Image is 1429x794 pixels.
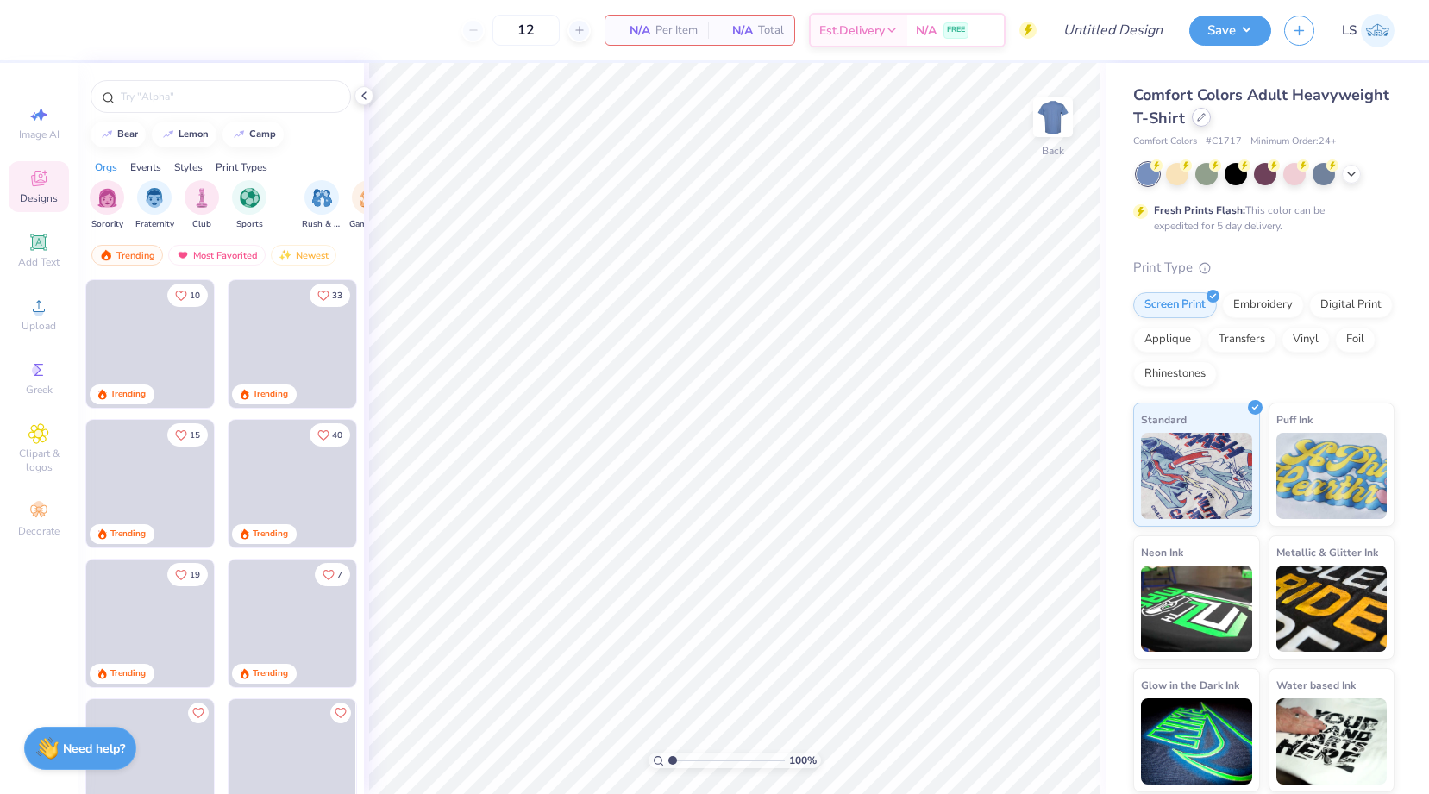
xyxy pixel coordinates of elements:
div: Screen Print [1133,292,1217,318]
button: lemon [152,122,216,147]
span: Sports [236,218,263,231]
button: Save [1189,16,1271,46]
div: Most Favorited [168,245,266,266]
img: Puff Ink [1276,433,1388,519]
img: Glow in the Dark Ink [1141,698,1252,785]
div: This color can be expedited for 5 day delivery. [1154,203,1366,234]
span: 33 [332,291,342,300]
img: trend_line.gif [232,129,246,140]
span: Upload [22,319,56,333]
span: Comfort Colors [1133,134,1197,149]
span: Fraternity [135,218,174,231]
button: camp [222,122,284,147]
button: bear [91,122,146,147]
button: Like [310,284,350,307]
div: Trending [110,528,146,541]
strong: Fresh Prints Flash: [1154,203,1245,217]
img: trend_line.gif [161,129,175,140]
div: filter for Sorority [90,180,124,231]
img: trending.gif [99,249,113,261]
img: Sports Image [240,188,260,208]
button: Like [330,703,351,723]
span: Total [758,22,784,40]
div: Print Type [1133,258,1395,278]
span: Comfort Colors Adult Heavyweight T-Shirt [1133,84,1389,128]
button: filter button [90,180,124,231]
span: Standard [1141,410,1187,428]
span: Add Text [18,255,60,269]
button: Like [167,563,208,586]
div: filter for Club [185,180,219,231]
div: filter for Fraternity [135,180,174,231]
img: Lizzy Sadorf [1361,14,1395,47]
div: Orgs [95,159,117,175]
input: Try "Alpha" [119,88,340,105]
strong: Need help? [63,741,125,757]
img: trend_line.gif [100,129,114,140]
span: Image AI [19,128,60,141]
div: Events [130,159,161,175]
div: Trending [253,388,288,401]
div: camp [249,129,276,139]
span: Est. Delivery [819,22,885,40]
button: Like [315,563,350,586]
img: Fraternity Image [145,188,164,208]
img: Rush & Bid Image [312,188,332,208]
span: Club [192,218,211,231]
div: Vinyl [1282,327,1330,353]
img: Game Day Image [360,188,379,208]
span: # C1717 [1206,134,1242,149]
div: Transfers [1207,327,1276,353]
span: Rush & Bid [302,218,342,231]
img: Neon Ink [1141,566,1252,652]
button: Like [167,284,208,307]
div: filter for Sports [232,180,266,231]
span: Water based Ink [1276,676,1356,694]
span: Sorority [91,218,123,231]
span: Per Item [655,22,698,40]
button: Like [310,423,350,447]
span: Neon Ink [1141,543,1183,561]
div: Rhinestones [1133,361,1217,387]
span: Minimum Order: 24 + [1250,134,1337,149]
img: Water based Ink [1276,698,1388,785]
span: N/A [616,22,650,40]
div: Trending [91,245,163,266]
div: filter for Rush & Bid [302,180,342,231]
span: Designs [20,191,58,205]
span: 40 [332,431,342,440]
span: N/A [916,22,937,40]
img: Club Image [192,188,211,208]
img: Standard [1141,433,1252,519]
button: filter button [349,180,389,231]
div: filter for Game Day [349,180,389,231]
span: FREE [947,24,965,36]
div: Applique [1133,327,1202,353]
img: Back [1036,100,1070,134]
span: 100 % [789,753,817,768]
div: Trending [110,388,146,401]
button: Like [188,703,209,723]
img: Newest.gif [279,249,292,261]
span: 19 [190,571,200,579]
div: Trending [110,667,146,680]
span: Metallic & Glitter Ink [1276,543,1378,561]
div: Trending [253,667,288,680]
div: Trending [253,528,288,541]
span: Game Day [349,218,389,231]
span: Puff Ink [1276,410,1313,428]
img: most_fav.gif [176,249,190,261]
div: Newest [271,245,336,266]
div: Embroidery [1222,292,1304,318]
span: Clipart & logos [9,447,69,474]
span: LS [1342,21,1357,41]
img: Sorority Image [97,188,117,208]
a: LS [1342,14,1395,47]
div: bear [117,129,138,139]
span: Glow in the Dark Ink [1141,676,1239,694]
span: 15 [190,431,200,440]
button: filter button [302,180,342,231]
span: 10 [190,291,200,300]
div: Styles [174,159,203,175]
div: Foil [1335,327,1376,353]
